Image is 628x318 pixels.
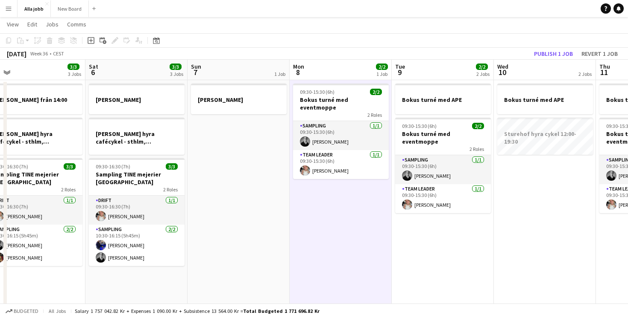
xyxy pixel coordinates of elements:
app-card-role: Sampling1/109:30-15:30 (6h)[PERSON_NAME] [395,155,491,184]
app-job-card: Sturehof hyra cykel 12:00-19:30 [497,118,593,155]
span: 09:30-16:30 (7h) [96,163,130,170]
div: CEST [53,50,64,57]
span: View [7,20,19,28]
span: 2 Roles [61,186,76,193]
h3: [PERSON_NAME] [89,96,185,104]
h3: Bokus turné med eventmoppe [293,96,389,111]
span: Comms [67,20,86,28]
span: 3/3 [64,163,76,170]
app-job-card: 09:30-16:30 (7h)3/3Sampling TINE mejerier [GEOGRAPHIC_DATA]2 RolesDrift1/109:30-16:30 (7h)[PERSON... [89,158,185,266]
app-card-role: Sampling1/109:30-15:30 (6h)[PERSON_NAME] [293,121,389,150]
span: 3/3 [67,64,79,70]
h3: [PERSON_NAME] hyra cafécykel - sthlm, [GEOGRAPHIC_DATA], cph [89,130,185,145]
span: Wed [497,63,508,70]
div: [DATE] [7,49,26,58]
div: 1 Job [274,71,285,77]
span: 10 [496,67,508,77]
div: Salary 1 757 042.82 kr + Expenses 1 090.00 kr + Subsistence 13 564.00 kr = [75,308,320,314]
app-card-role: Sampling2/210:30-16:15 (5h45m)[PERSON_NAME][PERSON_NAME] [89,225,185,266]
span: All jobs [47,308,67,314]
span: Budgeted [14,308,38,314]
h3: [PERSON_NAME] [191,96,287,104]
span: Sat [89,63,98,70]
h3: Bokus turné med eventmoppe [395,130,491,145]
app-card-role: Drift1/109:30-16:30 (7h)[PERSON_NAME] [89,196,185,225]
span: Week 36 [28,50,50,57]
h3: Bokus turné med APE [497,96,593,104]
span: Tue [395,63,405,70]
a: Jobs [42,19,62,30]
app-job-card: Bokus turné med APE [497,84,593,114]
h3: Sampling TINE mejerier [GEOGRAPHIC_DATA] [89,171,185,186]
a: Comms [64,19,90,30]
div: 3 Jobs [68,71,81,77]
span: 2 Roles [367,112,382,118]
span: 7 [190,67,201,77]
span: 09:30-15:30 (6h) [402,123,437,129]
app-job-card: 09:30-15:30 (6h)2/2Bokus turné med eventmoppe2 RolesSampling1/109:30-15:30 (6h)[PERSON_NAME]Team ... [395,118,491,213]
span: 2/2 [472,123,484,129]
a: View [3,19,22,30]
span: Thu [599,63,610,70]
span: 09:30-15:30 (6h) [300,89,335,95]
div: 3 Jobs [170,71,183,77]
button: Publish 1 job [531,48,576,59]
span: Jobs [46,20,59,28]
span: Sun [191,63,201,70]
app-card-role: Team Leader1/109:30-15:30 (6h)[PERSON_NAME] [395,184,491,213]
span: 3/3 [166,163,178,170]
span: 2/2 [376,64,388,70]
app-job-card: [PERSON_NAME] [89,84,185,114]
a: Edit [24,19,41,30]
h3: Sturehof hyra cykel 12:00-19:30 [497,130,593,145]
span: 6 [88,67,98,77]
span: 2/2 [476,64,488,70]
app-job-card: [PERSON_NAME] [191,84,287,114]
span: Mon [293,63,304,70]
span: 11 [598,67,610,77]
span: 3/3 [170,64,182,70]
span: Edit [27,20,37,28]
span: 2 Roles [470,146,484,152]
h3: Bokus turné med APE [395,96,491,104]
div: 2 Jobs [578,71,592,77]
app-job-card: Bokus turné med APE [395,84,491,114]
button: Alla jobb [18,0,51,17]
span: Total Budgeted 1 771 696.82 kr [243,308,320,314]
span: 2 Roles [163,186,178,193]
button: New Board [51,0,89,17]
app-job-card: 09:30-15:30 (6h)2/2Bokus turné med eventmoppe2 RolesSampling1/109:30-15:30 (6h)[PERSON_NAME]Team ... [293,84,389,179]
app-card-role: Team Leader1/109:30-15:30 (6h)[PERSON_NAME] [293,150,389,179]
div: 2 Jobs [476,71,490,77]
div: 1 Job [376,71,387,77]
button: Budgeted [4,306,40,316]
app-job-card: [PERSON_NAME] hyra cafécykel - sthlm, [GEOGRAPHIC_DATA], cph [89,118,185,155]
span: 8 [292,67,304,77]
span: 2/2 [370,89,382,95]
span: 9 [394,67,405,77]
button: Revert 1 job [578,48,621,59]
